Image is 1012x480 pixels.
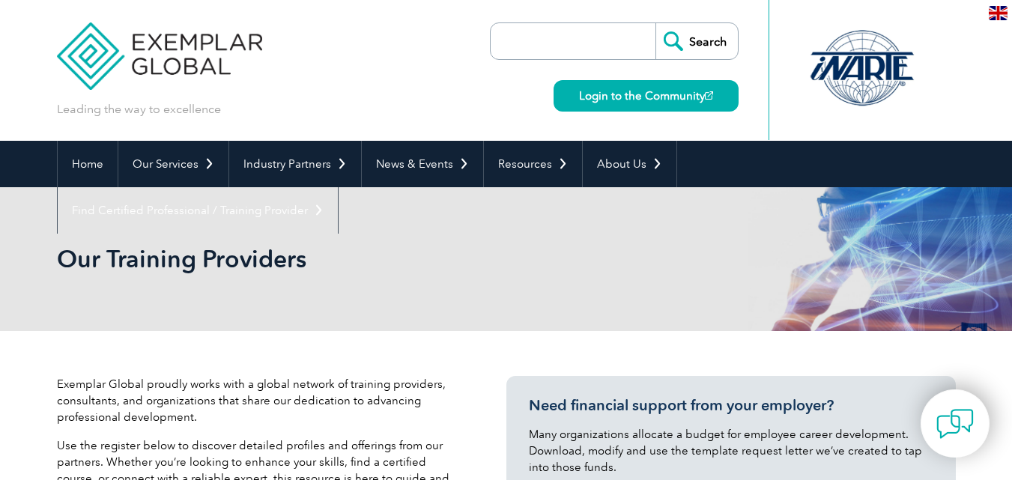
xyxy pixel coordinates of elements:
[58,141,118,187] a: Home
[362,141,483,187] a: News & Events
[936,405,974,443] img: contact-chat.png
[229,141,361,187] a: Industry Partners
[57,101,221,118] p: Leading the way to excellence
[484,141,582,187] a: Resources
[58,187,338,234] a: Find Certified Professional / Training Provider
[529,396,933,415] h3: Need financial support from your employer?
[583,141,676,187] a: About Us
[705,91,713,100] img: open_square.png
[655,23,738,59] input: Search
[118,141,228,187] a: Our Services
[529,426,933,476] p: Many organizations allocate a budget for employee career development. Download, modify and use th...
[57,247,686,271] h2: Our Training Providers
[989,6,1008,20] img: en
[57,376,461,425] p: Exemplar Global proudly works with a global network of training providers, consultants, and organ...
[554,80,739,112] a: Login to the Community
